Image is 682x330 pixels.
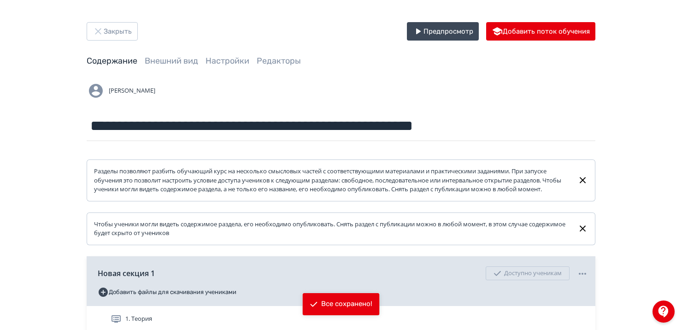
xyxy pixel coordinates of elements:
[321,300,372,309] div: Все сохранено!
[145,56,198,66] a: Внешний вид
[125,314,152,324] span: 1. Теория
[87,22,138,41] button: Закрыть
[257,56,301,66] a: Редакторы
[94,220,570,238] div: Чтобы ученики могли видеть содержимое раздела, его необходимо опубликовать. Снять раздел с публик...
[87,56,137,66] a: Содержание
[109,86,155,95] span: [PERSON_NAME]
[206,56,249,66] a: Настройки
[98,285,236,300] button: Добавить файлы для скачивания учениками
[486,22,595,41] button: Добавить поток обучения
[486,266,570,280] div: Доступно ученикам
[407,22,479,41] button: Предпросмотр
[94,167,570,194] div: Разделы позволяют разбить обучающий курс на несколько смысловых частей с соответствующими материа...
[98,268,155,279] span: Новая секция 1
